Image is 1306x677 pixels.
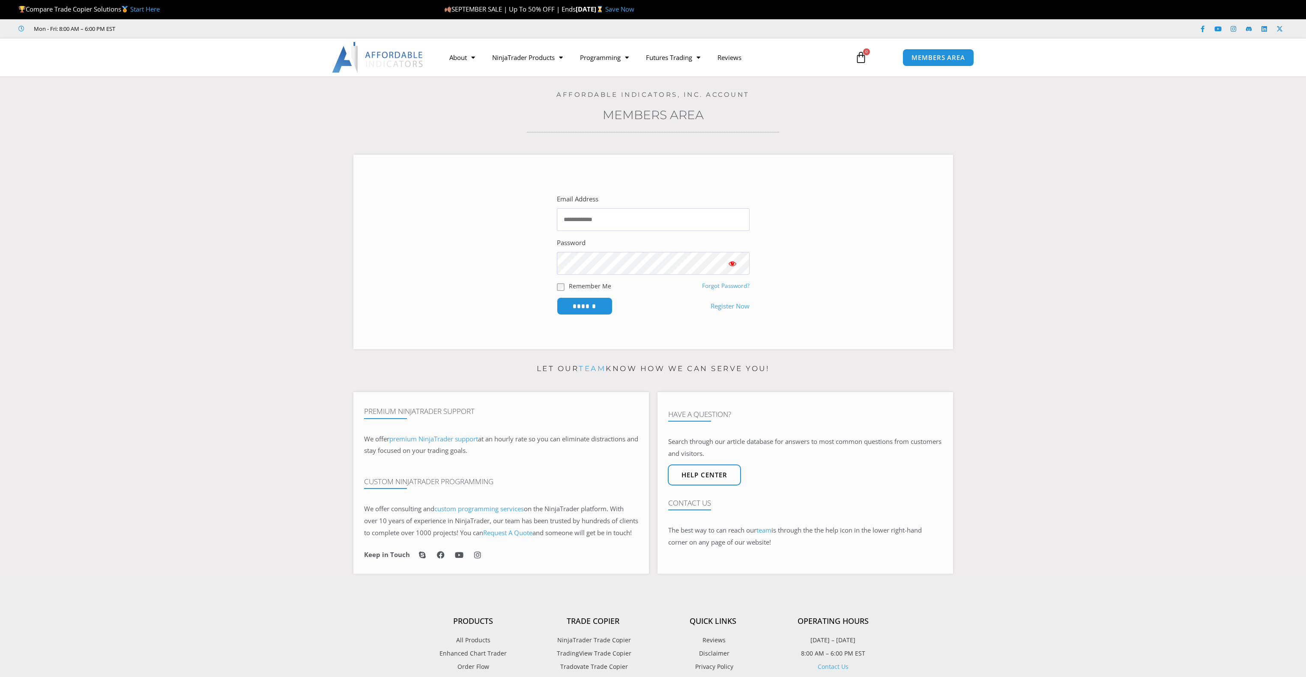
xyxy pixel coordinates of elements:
[364,504,524,513] span: We offer consulting and
[702,282,750,290] a: Forgot Password?
[605,5,634,13] a: Save Now
[364,407,638,416] h4: Premium NinjaTrader Support
[32,24,115,34] span: Mon - Fri: 8:00 AM – 6:00 PM EST
[681,472,727,478] span: Help center
[597,6,603,12] img: ⌛
[364,434,389,443] span: We offer
[444,5,576,13] span: SEPTEMBER SALE | Up To 50% OFF | Ends
[441,48,484,67] a: About
[555,635,631,646] span: NinjaTrader Trade Copier
[842,45,880,70] a: 0
[715,252,750,275] button: Show password
[571,48,637,67] a: Programming
[709,48,750,67] a: Reviews
[127,24,256,33] iframe: Customer reviews powered by Trustpilot
[668,524,942,548] p: The best way to can reach our is through the the help icon in the lower right-hand corner on any ...
[364,504,638,537] span: on the NinjaTrader platform. With over 10 years of experience in NinjaTrader, our team has been t...
[773,617,893,626] h4: Operating Hours
[637,48,709,67] a: Futures Trading
[533,661,653,672] a: Tradovate Trade Copier
[413,661,533,672] a: Order Flow
[484,48,571,67] a: NinjaTrader Products
[413,617,533,626] h4: Products
[439,648,507,659] span: Enhanced Chart Trader
[364,434,638,455] span: at an hourly rate so you can eliminate distractions and stay focused on your trading goals.
[773,648,893,659] p: 8:00 AM – 6:00 PM EST
[569,282,611,291] label: Remember Me
[19,6,25,12] img: 🏆
[668,410,942,419] h4: Have A Question?
[556,90,750,99] a: Affordable Indicators, Inc. Account
[697,648,729,659] span: Disclaimer
[441,48,845,67] nav: Menu
[533,617,653,626] h4: Trade Copier
[693,661,733,672] span: Privacy Policy
[863,48,870,55] span: 0
[653,617,773,626] h4: Quick Links
[122,6,128,12] img: 🥇
[773,635,893,646] p: [DATE] – [DATE]
[668,464,741,485] a: Help center
[756,526,771,534] a: team
[557,193,598,205] label: Email Address
[818,662,849,671] a: Contact Us
[413,635,533,646] a: All Products
[483,528,532,537] a: Request A Quote
[413,648,533,659] a: Enhanced Chart Trader
[364,551,410,559] h6: Keep in Touch
[903,49,974,66] a: MEMBERS AREA
[533,648,653,659] a: TradingView Trade Copier
[558,661,628,672] span: Tradovate Trade Copier
[332,42,424,73] img: LogoAI | Affordable Indicators – NinjaTrader
[457,661,489,672] span: Order Flow
[364,477,638,486] h4: Custom NinjaTrader Programming
[668,436,942,460] p: Search through our article database for answers to most common questions from customers and visit...
[603,108,704,122] a: Members Area
[711,300,750,312] a: Register Now
[579,364,606,373] a: team
[653,648,773,659] a: Disclaimer
[555,648,631,659] span: TradingView Trade Copier
[557,237,586,249] label: Password
[653,661,773,672] a: Privacy Policy
[18,5,160,13] span: Compare Trade Copier Solutions
[353,362,953,376] p: Let our know how we can serve you!
[434,504,524,513] a: custom programming services
[445,6,451,12] img: 🍂
[653,635,773,646] a: Reviews
[668,499,942,507] h4: Contact Us
[389,434,478,443] a: premium NinjaTrader support
[533,635,653,646] a: NinjaTrader Trade Copier
[912,54,965,61] span: MEMBERS AREA
[456,635,490,646] span: All Products
[576,5,605,13] strong: [DATE]
[130,5,160,13] a: Start Here
[700,635,726,646] span: Reviews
